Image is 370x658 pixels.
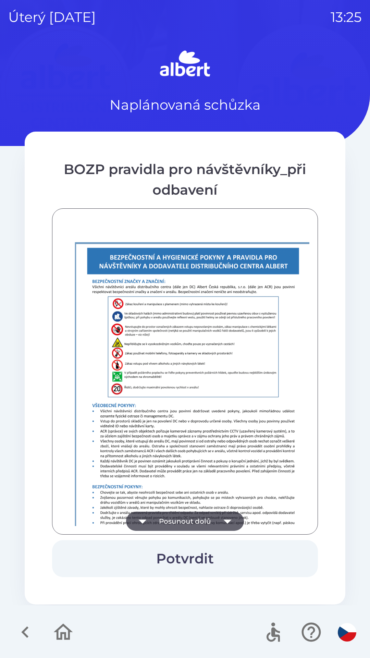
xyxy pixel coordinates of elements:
[126,512,244,531] button: Posunout dolů
[331,7,362,27] p: 13:25
[8,7,96,27] p: úterý [DATE]
[52,159,318,200] div: BOZP pravidla pro návštěvníky_při odbavení
[110,95,261,115] p: Naplánovaná schůzka
[61,231,326,607] img: L1gpa5zfQioBGF9uKmzFAIKAYWAQkAhoBBQCCgEFAIbEgGVIGzI26ouSiGgEFAIKAQUAgoBhYBCQCGwPgRUgrA+3NRZCgGFgE...
[52,540,318,577] button: Potvrdit
[25,48,345,81] img: Logo
[338,623,356,642] img: cs flag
